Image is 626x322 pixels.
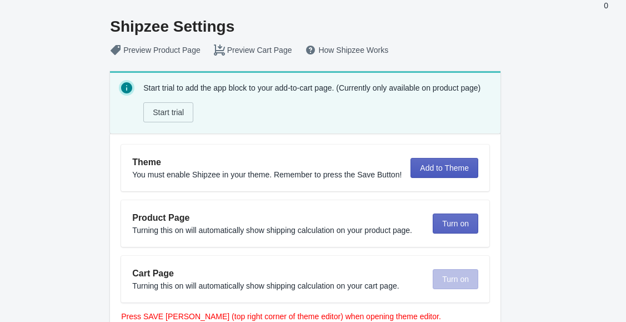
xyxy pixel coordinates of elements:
[132,226,412,235] span: Turning this on will automatically show shipping calculation on your product page.
[298,40,395,60] button: How Shipzee Works
[420,164,469,172] span: Add to Theme
[143,80,492,125] div: Start trial to add the app block to your add-to-cart page. (Currently only available on product p...
[153,108,184,117] span: Start trial
[433,214,478,234] button: Turn on
[132,267,424,280] h2: Cart Page
[132,281,399,290] span: Turning this on will automatically show shipping calculation on your cart page.
[132,170,272,179] span: You must enable Shipzee in your theme.
[274,170,402,179] span: Remember to press the Save Button!
[132,211,424,225] h2: Product Page
[121,311,489,322] p: Press SAVE [PERSON_NAME] (top right corner of theme editor) when opening theme editor.
[442,219,469,228] span: Turn on
[207,40,299,60] button: Preview Cart Page
[103,40,207,60] button: Preview Product Page
[132,156,402,169] h2: Theme
[410,158,478,178] button: Add to Theme
[143,102,193,122] button: Start trial
[110,18,489,36] h1: Shipzee Settings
